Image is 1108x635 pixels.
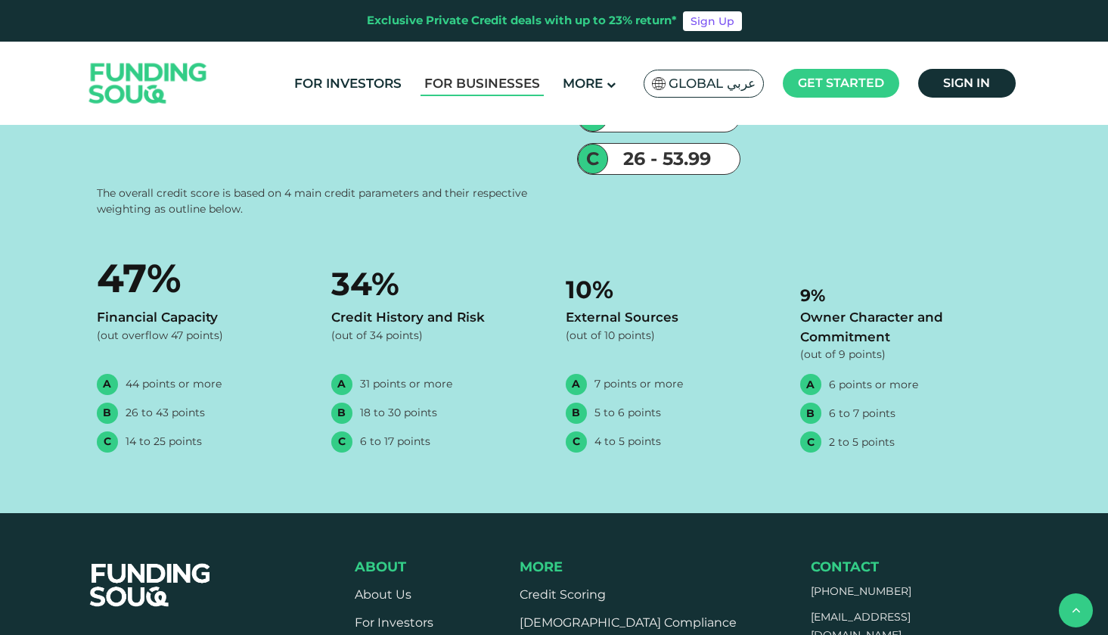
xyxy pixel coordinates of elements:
div: B [566,403,587,424]
a: [PHONE_NUMBER] [811,584,911,598]
div: 18 to 30 points [360,405,437,421]
div: B [97,403,118,424]
div: 10% [566,247,777,308]
div: A [97,374,118,395]
div: A [800,374,821,395]
span: Sign in [943,76,990,90]
div: 14 to 25 points [126,434,202,450]
div: 9% [800,247,1012,308]
div: 6 to 7 points [829,406,895,422]
a: For Investors [290,71,405,96]
div: C [331,431,352,453]
div: (out of 10 points) [566,328,777,344]
div: B [800,403,821,424]
a: Sign Up [683,11,742,31]
div: (out overflow 47 points) [97,328,309,344]
div: C [800,431,821,453]
div: A [566,374,587,395]
div: 34% [331,247,543,308]
div: (out of 9 points) [800,347,1012,363]
div: 47% [97,247,309,308]
span: More [563,76,603,91]
div: 6 to 17 points [360,434,430,450]
div: Financial Capacity [97,308,309,328]
a: Credit Scoring [520,587,606,602]
span: More [520,559,563,575]
div: 26 - 53.99 [608,145,740,173]
div: 7 points or more [594,376,683,392]
div: (out of 34 points) [331,328,543,344]
a: Sign in [918,69,1016,98]
div: The overall credit score is based on 4 main credit parameters and their respective weighting as o... [97,185,532,217]
div: 4 to 5 points [594,434,661,450]
div: About [355,559,445,575]
a: For Investors [355,615,433,630]
span: Get started [798,76,884,90]
div: 2 to 5 points [829,434,895,450]
div: C [97,431,118,453]
div: 5 to 6 points [594,405,661,421]
a: For Businesses [421,71,544,96]
div: Credit History and Risk [331,308,543,328]
div: 31 points or more [360,376,452,392]
div: 44 points or more [126,376,222,392]
span: Contact [811,559,879,575]
div: 26 to 43 points [126,405,205,421]
img: Logo [74,45,222,122]
img: SA Flag [652,77,666,90]
div: A [331,374,352,395]
div: 6 points or more [829,377,918,393]
a: [DEMOGRAPHIC_DATA] Compliance [520,615,737,630]
button: back [1059,593,1093,627]
div: C [578,144,608,174]
span: Global عربي [669,75,756,92]
div: C [566,431,587,453]
div: Exclusive Private Credit deals with up to 23% return* [367,12,677,30]
div: External Sources [566,308,777,328]
img: FooterLogo [75,545,226,625]
a: About Us [355,587,411,602]
div: Owner Character and Commitment [800,308,1012,347]
div: B [331,403,352,424]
